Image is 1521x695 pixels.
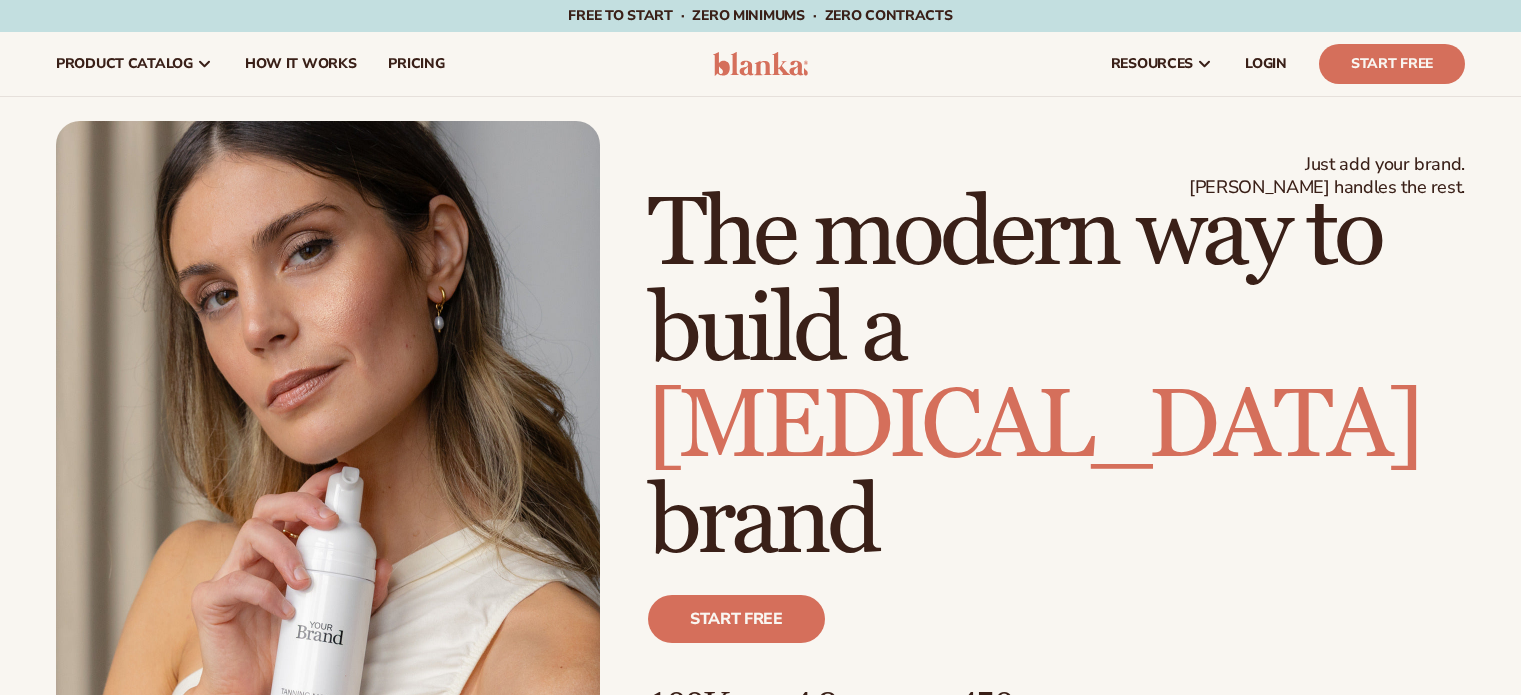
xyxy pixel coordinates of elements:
[245,56,357,72] span: How It Works
[568,6,952,25] span: Free to start · ZERO minimums · ZERO contracts
[1189,153,1465,200] span: Just add your brand. [PERSON_NAME] handles the rest.
[1095,32,1229,96] a: resources
[648,368,1419,485] span: [MEDICAL_DATA]
[648,187,1465,571] h1: The modern way to build a brand
[56,56,193,72] span: product catalog
[1111,56,1193,72] span: resources
[713,52,808,76] img: logo
[1319,44,1465,84] a: Start Free
[372,32,460,96] a: pricing
[229,32,373,96] a: How It Works
[40,32,229,96] a: product catalog
[388,56,444,72] span: pricing
[648,595,825,643] a: Start free
[1245,56,1287,72] span: LOGIN
[1229,32,1303,96] a: LOGIN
